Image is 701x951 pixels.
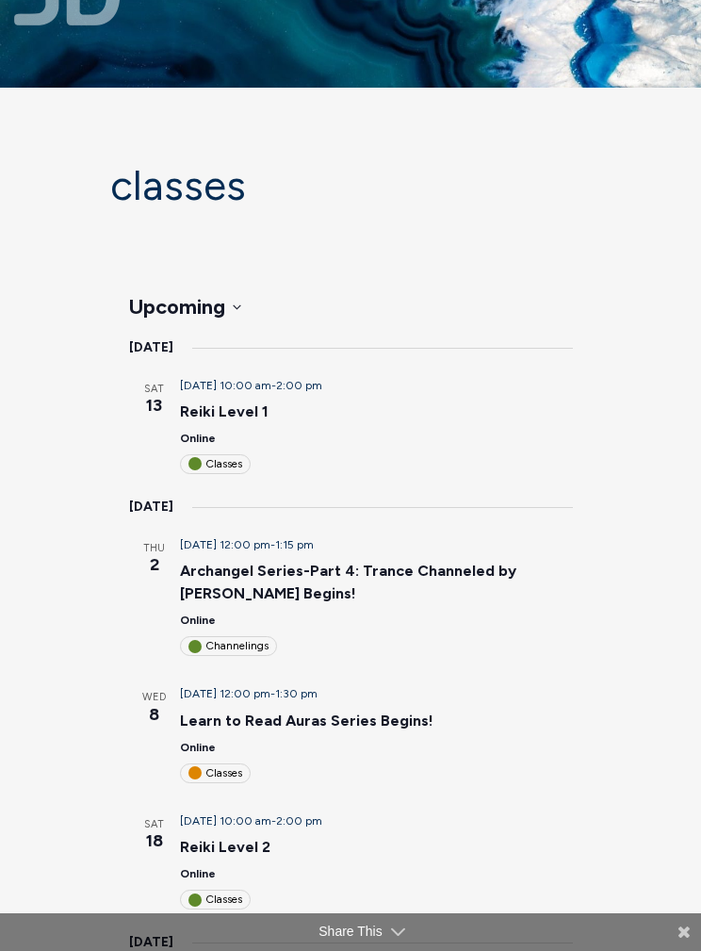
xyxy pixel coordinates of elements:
span: [DATE] 12:00 pm [180,538,270,551]
time: [DATE] [129,497,173,518]
time: - [180,379,322,392]
span: 2:00 pm [276,814,322,828]
a: Reiki Level 2 [180,838,270,857]
a: Reiki Level 1 [180,402,269,421]
div: Channelings [180,636,277,656]
time: - [180,538,314,551]
div: Classes [180,763,251,783]
span: [DATE] 10:00 am [180,814,271,828]
div: Classes [180,454,251,474]
span: 13 [129,393,180,418]
a: Archangel Series-Part 4: Trance Channeled by [PERSON_NAME] Begins! [180,562,516,603]
a: Learn to Read Auras Series Begins! [180,712,433,730]
span: Online [180,867,216,880]
span: Wed [129,690,180,706]
span: [DATE] 12:00 pm [180,687,270,700]
time: [DATE] [129,337,173,359]
time: - [180,687,318,700]
span: Sat [129,817,180,833]
span: 8 [129,702,180,728]
span: [DATE] 10:00 am [180,379,271,392]
span: Online [180,741,216,754]
span: 2:00 pm [276,379,322,392]
span: Upcoming [129,294,225,320]
button: Upcoming [129,291,241,322]
span: Online [180,432,216,445]
span: Sat [129,382,180,398]
span: Online [180,614,216,627]
div: Classes [180,890,251,910]
time: - [180,814,322,828]
span: 1:15 pm [275,538,314,551]
span: 18 [129,828,180,854]
span: 1:30 pm [275,687,318,700]
span: Thu [129,541,180,557]
span: 2 [129,552,180,578]
h1: Classes [110,163,591,208]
